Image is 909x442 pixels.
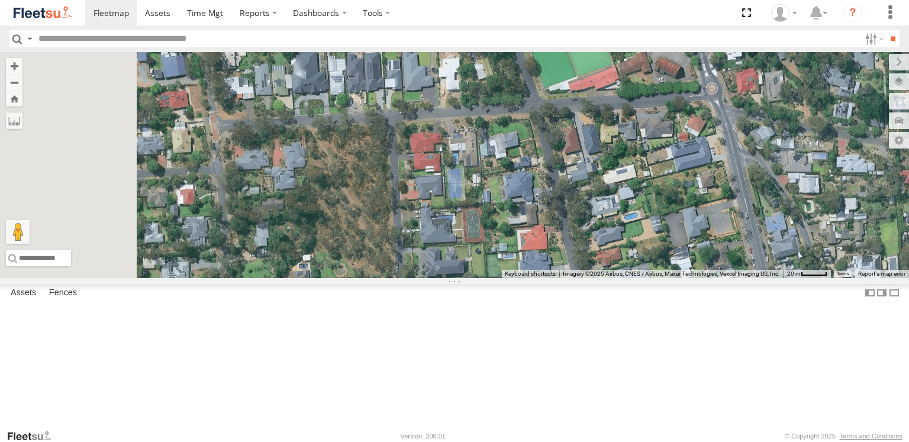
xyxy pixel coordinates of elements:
[5,285,42,301] label: Assets
[43,285,83,301] label: Fences
[858,270,905,277] a: Report a map error
[787,270,801,277] span: 20 m
[889,132,909,149] label: Map Settings
[401,433,446,440] div: Version: 308.01
[25,30,34,47] label: Search Query
[6,74,22,91] button: Zoom out
[784,270,831,278] button: Map scale: 20 m per 41 pixels
[860,30,886,47] label: Search Filter Options
[6,220,30,244] button: Drag Pegman onto the map to open Street View
[843,4,862,22] i: ?
[785,433,902,440] div: © Copyright 2025 -
[6,58,22,74] button: Zoom in
[6,112,22,129] label: Measure
[876,284,888,301] label: Dock Summary Table to the Right
[6,91,22,107] button: Zoom Home
[864,284,876,301] label: Dock Summary Table to the Left
[837,272,849,276] a: Terms (opens in new tab)
[7,430,61,442] a: Visit our Website
[767,4,801,22] div: SA Health VDC
[840,433,902,440] a: Terms and Conditions
[888,284,900,301] label: Hide Summary Table
[505,270,556,278] button: Keyboard shortcuts
[12,5,73,21] img: fleetsu-logo-horizontal.svg
[563,270,780,277] span: Imagery ©2025 Airbus, CNES / Airbus, Maxar Technologies, Vexcel Imaging US, Inc.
